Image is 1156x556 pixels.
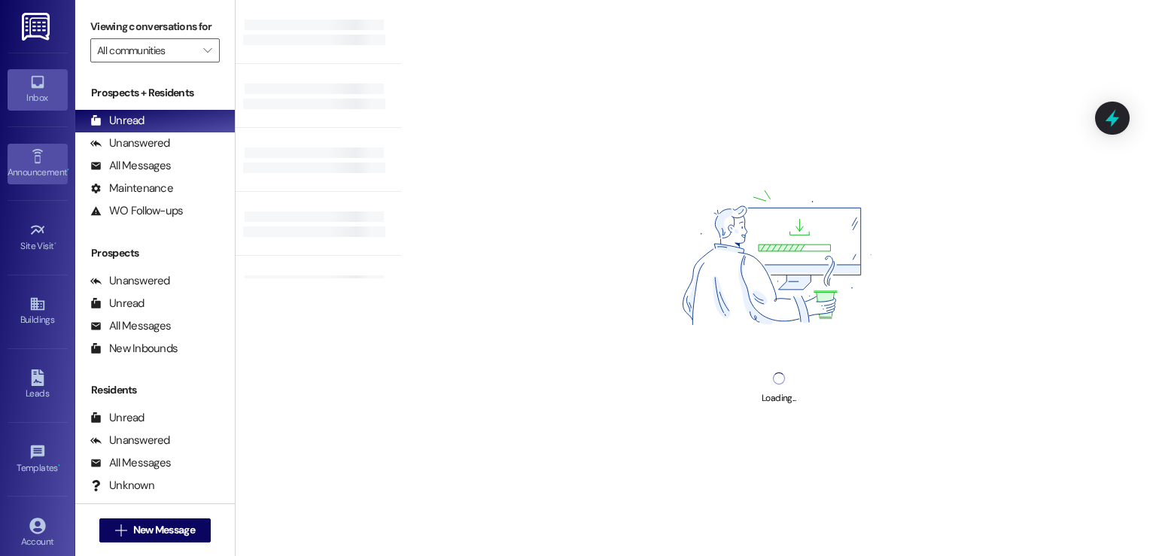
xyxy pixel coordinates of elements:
span: • [54,239,56,249]
span: • [67,165,69,175]
div: WO Follow-ups [90,203,183,219]
span: New Message [133,522,195,538]
div: Maintenance [90,181,173,196]
div: Unknown [90,478,154,494]
input: All communities [97,38,196,62]
div: Prospects + Residents [75,85,235,101]
div: All Messages [90,158,171,174]
div: New Inbounds [90,341,178,357]
button: New Message [99,518,211,542]
label: Viewing conversations for [90,15,220,38]
div: All Messages [90,318,171,334]
i:  [115,524,126,536]
div: Unread [90,296,144,311]
a: Templates • [8,439,68,480]
div: Unanswered [90,433,170,448]
div: Residents [75,382,235,398]
div: Unanswered [90,273,170,289]
span: • [58,460,60,471]
div: Loading... [762,390,796,406]
a: Inbox [8,69,68,110]
div: All Messages [90,455,171,471]
a: Site Visit • [8,217,68,258]
div: Unanswered [90,135,170,151]
div: Unread [90,410,144,426]
i:  [203,44,211,56]
a: Account [8,513,68,554]
img: ResiDesk Logo [22,13,53,41]
div: Prospects [75,245,235,261]
div: Unread [90,113,144,129]
a: Buildings [8,291,68,332]
a: Leads [8,365,68,406]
